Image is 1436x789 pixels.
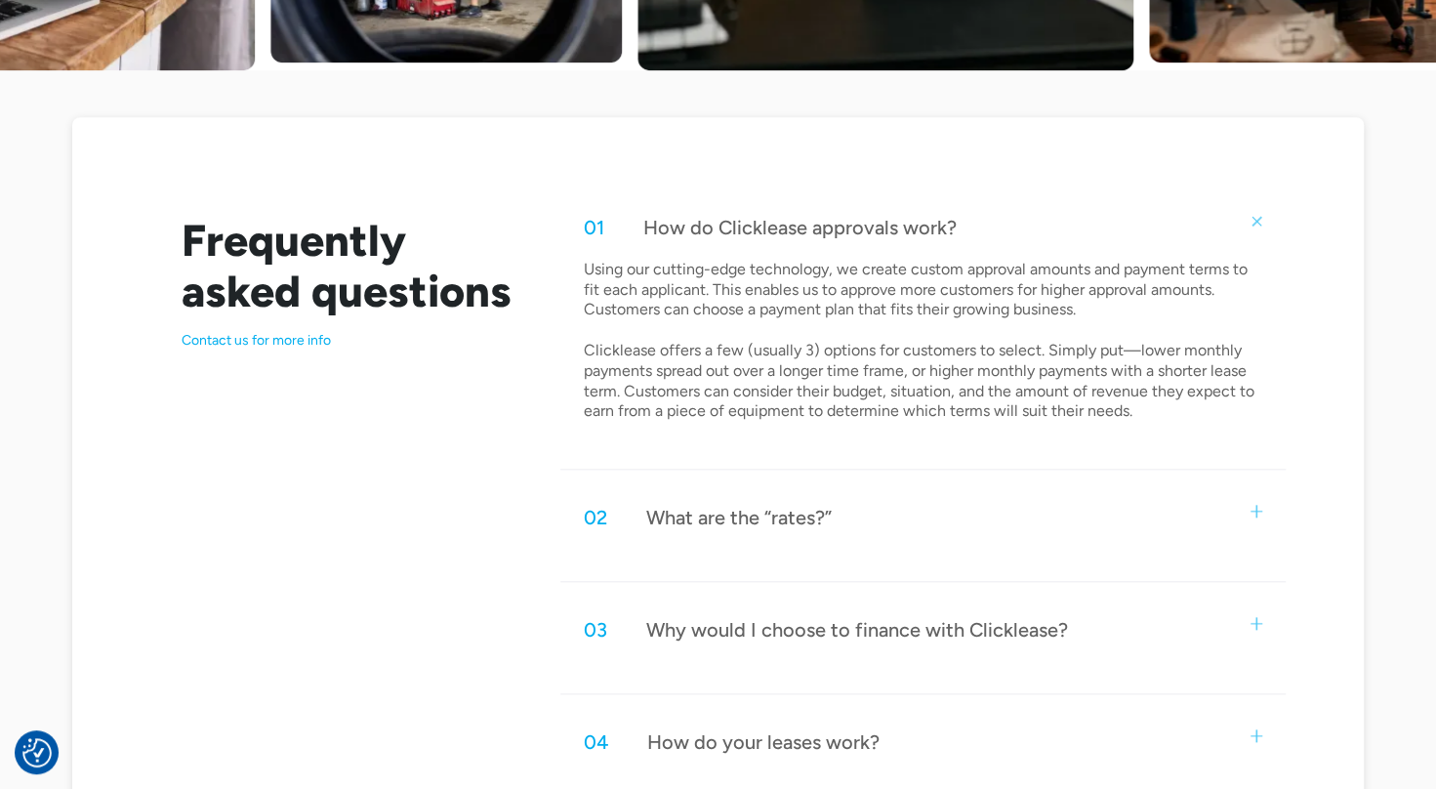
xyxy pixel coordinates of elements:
[1251,505,1263,518] img: small plus
[1251,617,1263,630] img: small plus
[182,215,513,316] h2: Frequently asked questions
[182,332,513,350] p: Contact us for more info
[584,215,604,240] div: 01
[584,617,607,643] div: 03
[1248,212,1265,229] img: small plus
[646,505,832,530] div: What are the “rates?”
[584,729,608,755] div: 04
[22,738,52,768] button: Consent Preferences
[22,738,52,768] img: Revisit consent button
[643,215,957,240] div: How do Clicklease approvals work?
[646,617,1068,643] div: Why would I choose to finance with Clicklease?
[584,260,1263,422] p: Using our cutting-edge technology, we create custom approval amounts and payment terms to fit eac...
[584,505,607,530] div: 02
[647,729,880,755] div: How do your leases work?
